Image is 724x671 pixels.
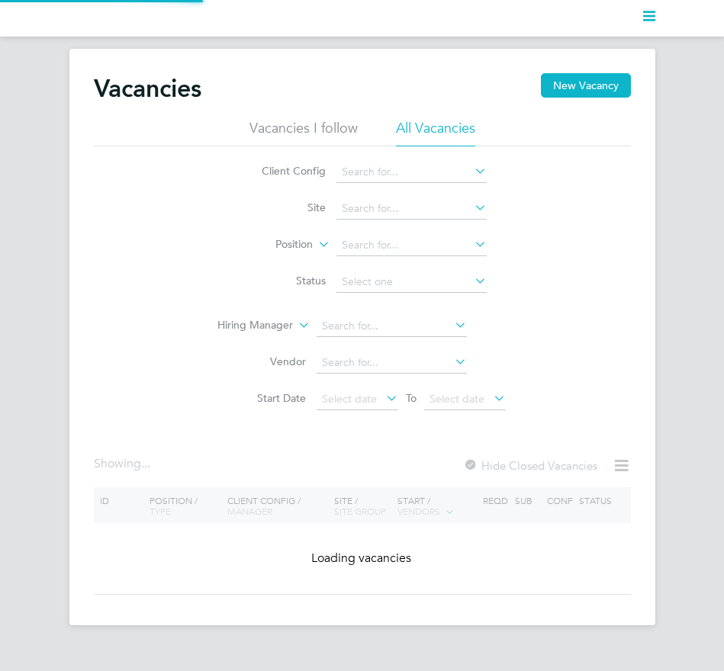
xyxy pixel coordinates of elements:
div: Showing [94,456,153,472]
input: Search for... [336,198,487,220]
button: New Vacancy [541,73,631,98]
label: Hide Closed Vacancies [463,458,597,473]
label: Site [238,201,326,214]
span: Select date [430,392,484,406]
input: Search for... [317,352,467,374]
label: Client Config [238,164,326,178]
label: Status [238,274,326,287]
input: Search for... [336,235,487,256]
span: ... [141,456,150,471]
label: Hiring Manager [205,318,293,333]
h2: Vacancies [94,73,201,104]
label: Vendor [218,355,306,368]
input: Search for... [336,162,487,183]
span: Select date [322,392,377,406]
li: Vacancies I follow [249,119,358,146]
span: To [401,388,421,408]
label: Position [225,237,313,252]
input: Select one [336,271,487,293]
input: Search for... [317,316,467,337]
label: Start Date [218,391,306,405]
li: All Vacancies [396,119,475,146]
